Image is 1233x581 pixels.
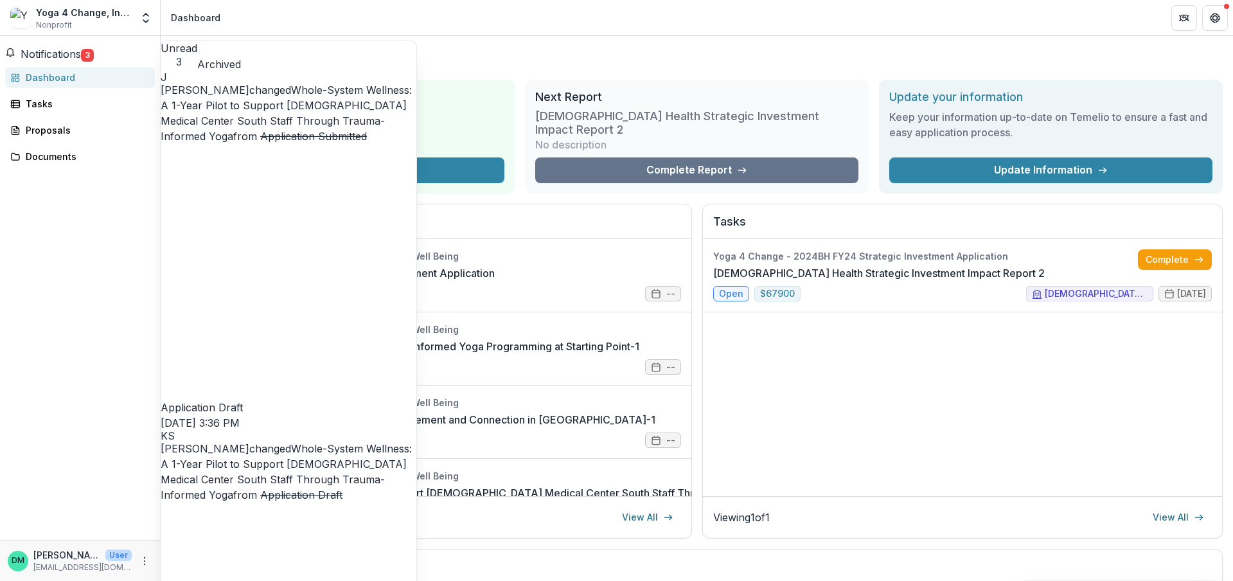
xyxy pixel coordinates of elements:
[182,485,834,501] a: Whole-System Wellness: A 1-Year Pilot to Support [DEMOGRAPHIC_DATA] Medical Center South Staff Th...
[81,49,94,62] span: 3
[21,48,81,60] span: Notifications
[161,56,197,68] span: 3
[260,130,367,143] s: Application Submitted
[161,72,416,82] div: Jennifer
[5,46,94,62] button: Notifications3
[161,415,416,431] p: [DATE] 3:36 PM
[889,90,1212,104] h2: Update your information
[26,71,145,84] div: Dashboard
[137,553,152,569] button: More
[161,40,197,68] button: Unread
[33,562,132,573] p: [EMAIL_ADDRESS][DOMAIN_NAME]
[713,215,1212,239] h2: Tasks
[535,109,858,137] h3: [DEMOGRAPHIC_DATA] Health Strategic Investment Impact Report 2
[614,507,681,528] a: View All
[36,6,132,19] div: Yoga 4 Change, Incorporated
[713,510,770,525] p: Viewing 1 of 1
[535,90,858,104] h2: Next Report
[5,120,155,141] a: Proposals
[10,8,31,28] img: Yoga 4 Change, Incorporated
[1145,507,1212,528] a: View All
[713,265,1045,281] a: [DEMOGRAPHIC_DATA] Health Strategic Investment Impact Report 2
[171,11,220,24] div: Dashboard
[182,265,495,281] a: Yoga 4 Change - 2024BH FY24 Strategic Investment Application
[535,157,858,183] a: Complete Report
[161,442,249,455] span: [PERSON_NAME]
[137,5,155,31] button: Open entity switcher
[12,557,24,565] div: Dana Metzger
[1171,5,1197,31] button: Partners
[26,97,145,111] div: Tasks
[161,431,416,441] div: Kim Simon
[182,339,639,354] a: Yoga 4 Change, Incorporated-Support Trauma-Informed Yoga Programming at Starting Point-1
[161,401,243,414] span: Application Draft
[5,146,155,167] a: Documents
[161,84,249,96] span: [PERSON_NAME]
[26,150,145,163] div: Documents
[889,157,1212,183] a: Update Information
[5,67,155,88] a: Dashboard
[1202,5,1228,31] button: Get Help
[33,548,100,562] p: [PERSON_NAME]
[182,215,681,239] h2: Proposals
[182,412,655,427] a: Yoga 4 Change, Incorporated-Mindfulness, Movement and Connection in [GEOGRAPHIC_DATA]-1
[161,82,416,415] p: changed from
[166,8,226,27] nav: breadcrumb
[105,550,132,561] p: User
[171,46,1223,69] h1: Dashboard
[26,123,145,137] div: Proposals
[197,57,241,72] button: Archived
[889,109,1212,140] h3: Keep your information up-to-date on Temelio to ensure a fast and easy application process.
[535,137,607,152] p: No description
[5,93,155,114] a: Tasks
[36,19,72,31] span: Nonprofit
[1138,249,1212,270] a: Complete
[260,488,342,501] s: Application Draft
